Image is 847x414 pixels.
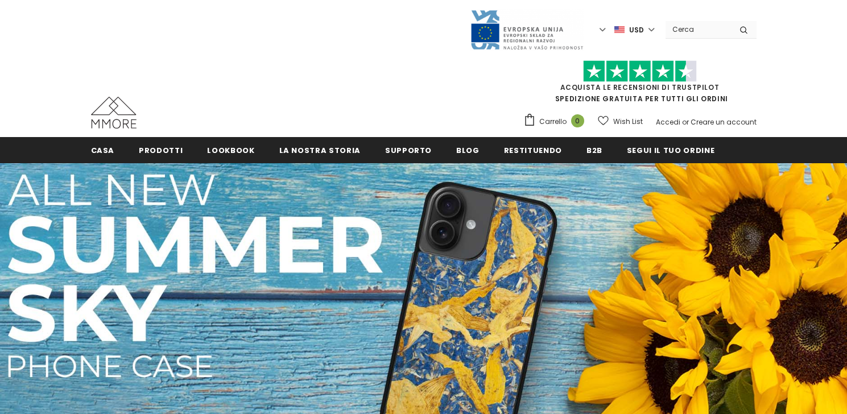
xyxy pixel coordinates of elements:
[523,113,590,130] a: Carrello 0
[629,24,644,36] span: USD
[470,9,584,51] img: Javni Razpis
[207,137,254,163] a: Lookbook
[279,137,361,163] a: La nostra storia
[571,114,584,127] span: 0
[385,137,432,163] a: supporto
[613,116,643,127] span: Wish List
[560,82,720,92] a: Acquista le recensioni di TrustPilot
[139,137,183,163] a: Prodotti
[614,25,625,35] img: USD
[627,137,714,163] a: Segui il tuo ordine
[691,117,757,127] a: Creare un account
[456,145,480,156] span: Blog
[207,145,254,156] span: Lookbook
[279,145,361,156] span: La nostra storia
[91,97,137,129] img: Casi MMORE
[682,117,689,127] span: or
[583,60,697,82] img: Fidati di Pilot Stars
[456,137,480,163] a: Blog
[91,137,115,163] a: Casa
[586,145,602,156] span: B2B
[504,145,562,156] span: Restituendo
[91,145,115,156] span: Casa
[385,145,432,156] span: supporto
[470,24,584,34] a: Javni Razpis
[598,111,643,131] a: Wish List
[139,145,183,156] span: Prodotti
[656,117,680,127] a: Accedi
[586,137,602,163] a: B2B
[504,137,562,163] a: Restituendo
[627,145,714,156] span: Segui il tuo ordine
[539,116,567,127] span: Carrello
[523,65,757,103] span: SPEDIZIONE GRATUITA PER TUTTI GLI ORDINI
[666,21,731,38] input: Search Site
